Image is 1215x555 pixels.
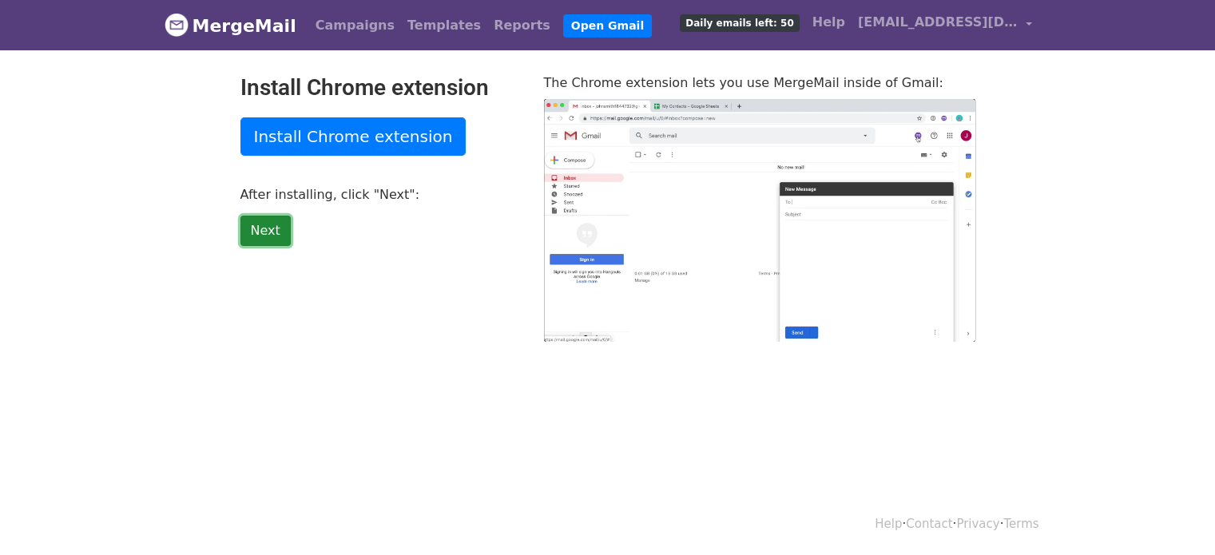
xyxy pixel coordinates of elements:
[680,14,799,32] span: Daily emails left: 50
[1135,478,1215,555] div: أداة الدردشة
[165,13,189,37] img: MergeMail logo
[487,10,557,42] a: Reports
[1135,478,1215,555] iframe: Chat Widget
[240,117,467,156] a: Install Chrome extension
[906,517,952,531] a: Contact
[240,216,291,246] a: Next
[673,6,805,38] a: Daily emails left: 50
[858,13,1018,32] span: [EMAIL_ADDRESS][DOMAIN_NAME]
[309,10,401,42] a: Campaigns
[544,74,975,91] p: The Chrome extension lets you use MergeMail inside of Gmail:
[956,517,999,531] a: Privacy
[240,186,520,203] p: After installing, click "Next":
[563,14,652,38] a: Open Gmail
[806,6,852,38] a: Help
[875,517,902,531] a: Help
[852,6,1038,44] a: [EMAIL_ADDRESS][DOMAIN_NAME]
[240,74,520,101] h2: Install Chrome extension
[165,9,296,42] a: MergeMail
[1003,517,1038,531] a: Terms
[401,10,487,42] a: Templates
